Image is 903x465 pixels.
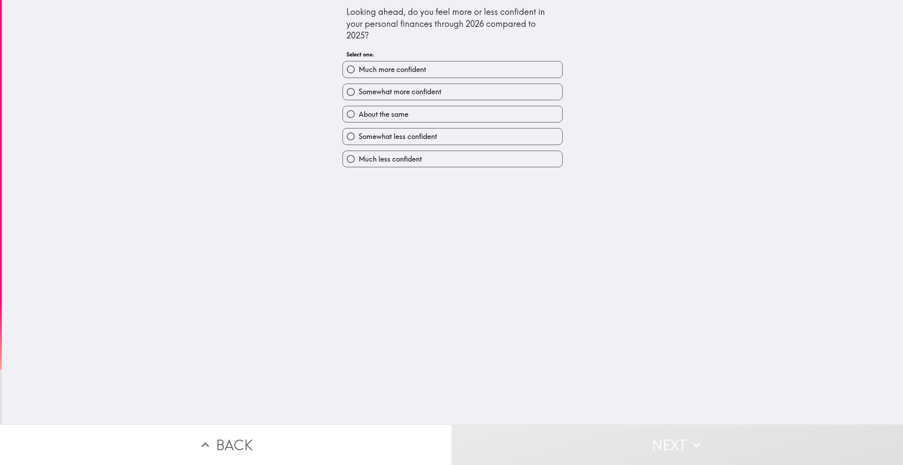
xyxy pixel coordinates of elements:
[343,106,562,122] button: About the same
[359,65,426,74] span: Much more confident
[346,50,559,58] h6: Select one.
[343,84,562,100] button: Somewhat more confident
[343,151,562,167] button: Much less confident
[359,109,408,119] span: About the same
[343,61,562,77] button: Much more confident
[451,424,903,465] button: Next
[359,87,441,97] span: Somewhat more confident
[343,128,562,144] button: Somewhat less confident
[346,6,559,42] div: Looking ahead, do you feel more or less confident in your personal finances through 2026 compared...
[359,132,437,141] span: Somewhat less confident
[359,154,422,164] span: Much less confident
